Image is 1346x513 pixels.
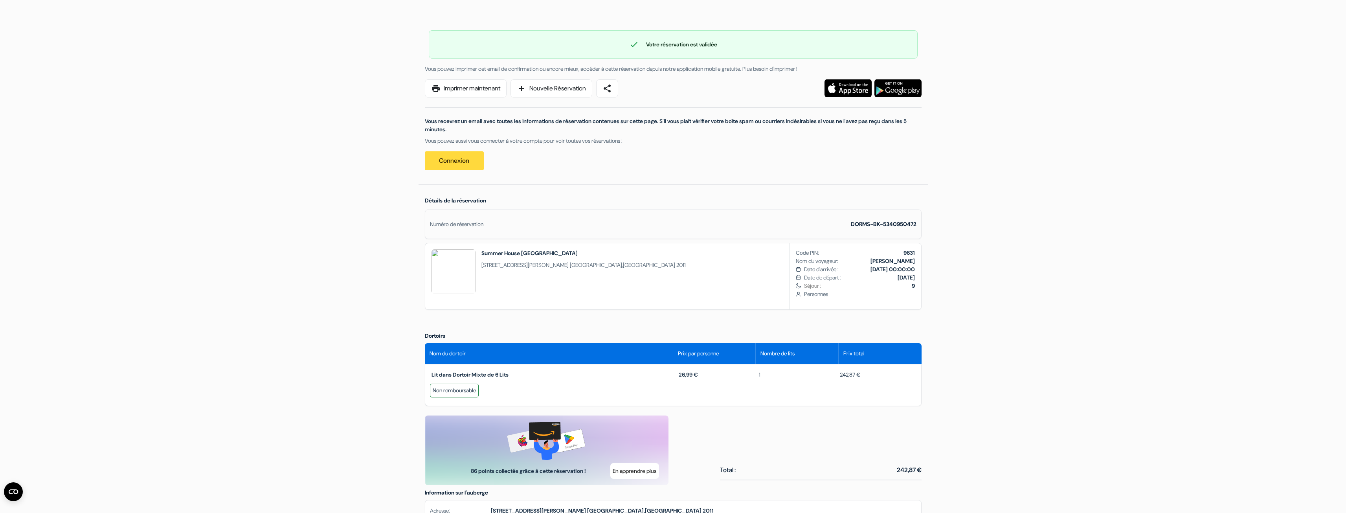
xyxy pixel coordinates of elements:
a: addNouvelle Réservation [510,79,592,97]
span: add [517,84,526,93]
span: check [629,40,639,49]
span: Date d'arrivée : [804,265,839,274]
span: share [602,84,612,93]
span: Code PIN: [796,249,819,257]
div: Votre réservation est validée [429,40,917,49]
b: 9631 [903,249,915,256]
div: Non remboursable [430,384,479,397]
b: 9 [912,282,915,289]
p: Vous recevrez un email avec toutes les informations de réservation contenues sur cette page. S'il... [425,117,922,134]
span: Séjour : [804,282,914,290]
span: print [431,84,441,93]
h2: Summer House [GEOGRAPHIC_DATA] [481,249,686,257]
strong: DORMS-BK-5340950472 [851,221,916,228]
span: Détails de la réservation [425,197,486,204]
div: Numéro de réservation [430,220,483,228]
span: Nom du dortoir [430,349,466,358]
a: printImprimer maintenant [425,79,507,97]
span: Vous pouvez imprimer cet email de confirmation ou encore mieux, accéder à cette réservation depui... [425,65,797,72]
b: [DATE] [898,274,915,281]
span: 26,99 € [679,371,698,378]
b: [DATE] 00:00:00 [870,266,915,273]
img: VDJcYlNnDzoAMwRn [431,249,476,294]
span: [GEOGRAPHIC_DATA] [623,261,675,268]
img: gift-card-banner.png [507,422,586,460]
span: Total : [720,465,736,475]
span: , [481,261,686,269]
span: Nombre de lits [760,349,795,358]
span: 242,87 € [897,465,922,475]
span: Date de départ : [804,274,841,282]
button: Ouvrir le widget CMP [4,482,23,501]
span: [STREET_ADDRESS][PERSON_NAME] [481,261,569,268]
span: Prix par personne [678,349,719,358]
span: Dortoirs [425,332,445,339]
span: [GEOGRAPHIC_DATA] [570,261,622,268]
span: 2011 [676,261,686,268]
span: 86 points collectés grâce à cette réservation ! [468,467,589,475]
b: [PERSON_NAME] [870,257,915,265]
img: Téléchargez l'application gratuite [874,79,922,97]
span: 242,87 € [835,371,861,379]
span: 1 [754,371,760,379]
a: share [596,79,618,97]
a: Connexion [425,151,484,170]
button: En apprendre plus [610,463,659,479]
img: Téléchargez l'application gratuite [824,79,872,97]
span: Nom du voyageur: [796,257,838,265]
span: Prix total [843,349,865,358]
span: Personnes [804,290,914,298]
p: Vous pouvez aussi vous connecter à votre compte pour voir toutes vos réservations : [425,137,922,145]
span: Lit dans Dortoir Mixte de 6 Lits [432,371,509,378]
span: Information sur l'auberge [425,489,488,496]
